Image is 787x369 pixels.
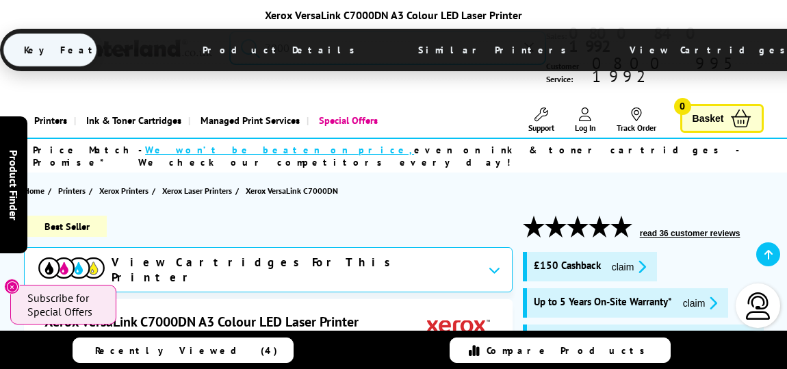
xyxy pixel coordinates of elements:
a: Support [528,107,554,133]
button: Close [4,279,20,294]
button: read 36 customer reviews [636,228,745,239]
span: Key Features [3,34,167,66]
a: Xerox Printers [99,183,152,198]
div: - even on ink & toner cartridges - We check our competitors every day! [138,144,749,168]
span: Similar Printers [398,34,594,66]
a: Compare Products [450,338,671,363]
a: Printers [24,103,74,138]
a: Special Offers [307,103,385,138]
span: Log In [575,123,596,133]
span: Up to 5 Years On-Site Warranty* [534,295,672,311]
span: Support [528,123,554,133]
a: Home [24,183,48,198]
span: Best Seller [24,216,107,237]
span: Compare Products [487,344,652,357]
span: We won’t be beaten on price, [145,144,414,156]
a: Log In [575,107,596,133]
img: cmyk-icon.svg [38,257,105,278]
button: promo-description [679,295,722,311]
a: Managed Print Services [188,103,307,138]
a: Basket 0 [680,104,764,133]
span: Xerox Laser Printers [162,183,232,198]
span: Subscribe for Special Offers [27,291,103,318]
button: promo-description [608,259,651,275]
span: 0 [674,98,691,115]
a: Xerox VersaLink C7000DN [246,183,341,198]
a: Printers [58,183,89,198]
span: Printers [58,183,86,198]
span: Home [24,183,44,198]
a: Track Order [617,107,656,133]
a: Recently Viewed (4) [73,338,294,363]
a: Xerox Laser Printers [162,183,235,198]
span: View Cartridges For This Printer [112,255,477,285]
span: £150 Cashback [534,259,601,275]
span: Basket [693,110,724,128]
span: Product Details [182,34,383,66]
a: Ink & Toner Cartridges [74,103,188,138]
img: user-headset-light.svg [745,292,772,320]
span: Xerox Printers [99,183,149,198]
img: Xerox [427,313,490,338]
h1: Xerox VersaLink C7000DN A3 Colour LED Laser Printer [44,313,372,331]
span: Recently Viewed (4) [95,344,278,357]
li: modal_Promise [7,144,749,168]
span: Customer Service: [546,57,764,86]
span: Product Finder [7,149,21,220]
span: Xerox VersaLink C7000DN [246,183,338,198]
span: Price Match Promise* [33,144,138,168]
span: Ink & Toner Cartridges [86,103,181,138]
